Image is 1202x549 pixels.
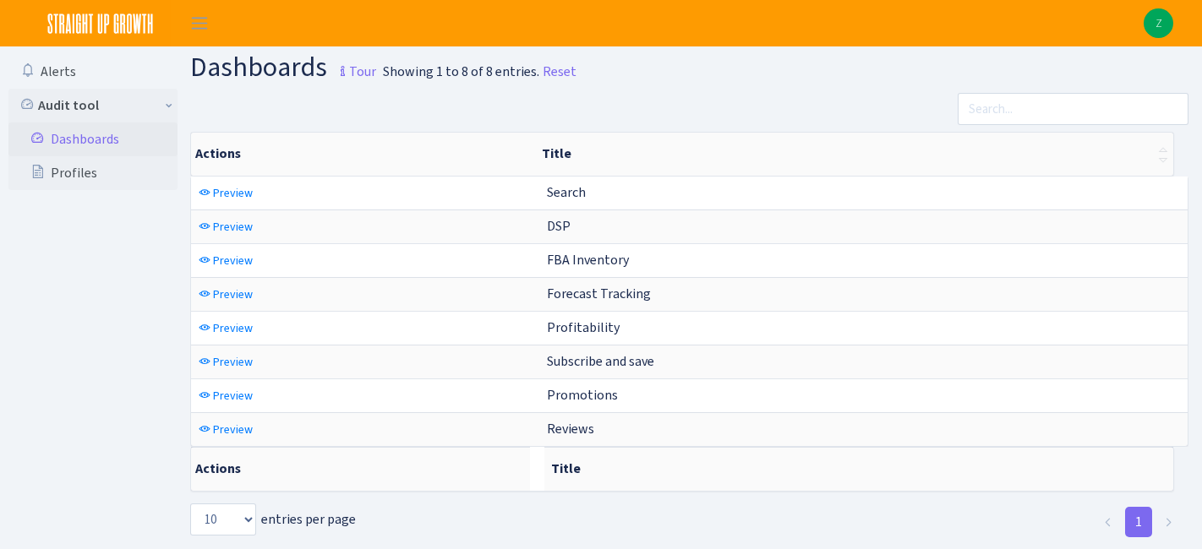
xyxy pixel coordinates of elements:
[191,133,535,176] th: Actions
[8,55,178,89] a: Alerts
[213,320,253,336] span: Preview
[383,62,539,82] div: Showing 1 to 8 of 8 entries.
[191,447,530,491] th: Actions
[547,420,594,438] span: Reviews
[213,354,253,370] span: Preview
[327,49,376,84] a: Tour
[213,286,253,302] span: Preview
[194,315,257,341] a: Preview
[547,217,571,235] span: DSP
[544,447,1174,491] th: Title
[213,253,253,269] span: Preview
[194,247,257,274] a: Preview
[547,183,586,201] span: Search
[1125,507,1152,537] a: 1
[1144,8,1173,38] img: Zach Belous
[8,156,178,190] a: Profiles
[8,89,178,122] a: Audit tool
[190,53,376,86] h1: Dashboards
[958,93,1188,125] input: Search...
[213,421,253,438] span: Preview
[547,386,618,404] span: Promotions
[332,57,376,86] small: Tour
[194,349,257,375] a: Preview
[213,219,253,235] span: Preview
[194,383,257,409] a: Preview
[547,285,651,302] span: Forecast Tracking
[213,388,253,404] span: Preview
[535,133,1173,176] th: Title : activate to sort column ascending
[194,180,257,206] a: Preview
[1144,8,1173,38] a: Z
[213,185,253,201] span: Preview
[543,62,576,82] a: Reset
[547,251,629,269] span: FBA Inventory
[8,122,178,156] a: Dashboards
[547,318,620,336] span: Profitability
[547,352,654,370] span: Subscribe and save
[190,503,256,535] select: entries per page
[194,214,257,240] a: Preview
[194,416,257,443] a: Preview
[190,503,356,535] label: entries per page
[178,9,221,37] button: Toggle navigation
[194,281,257,307] a: Preview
